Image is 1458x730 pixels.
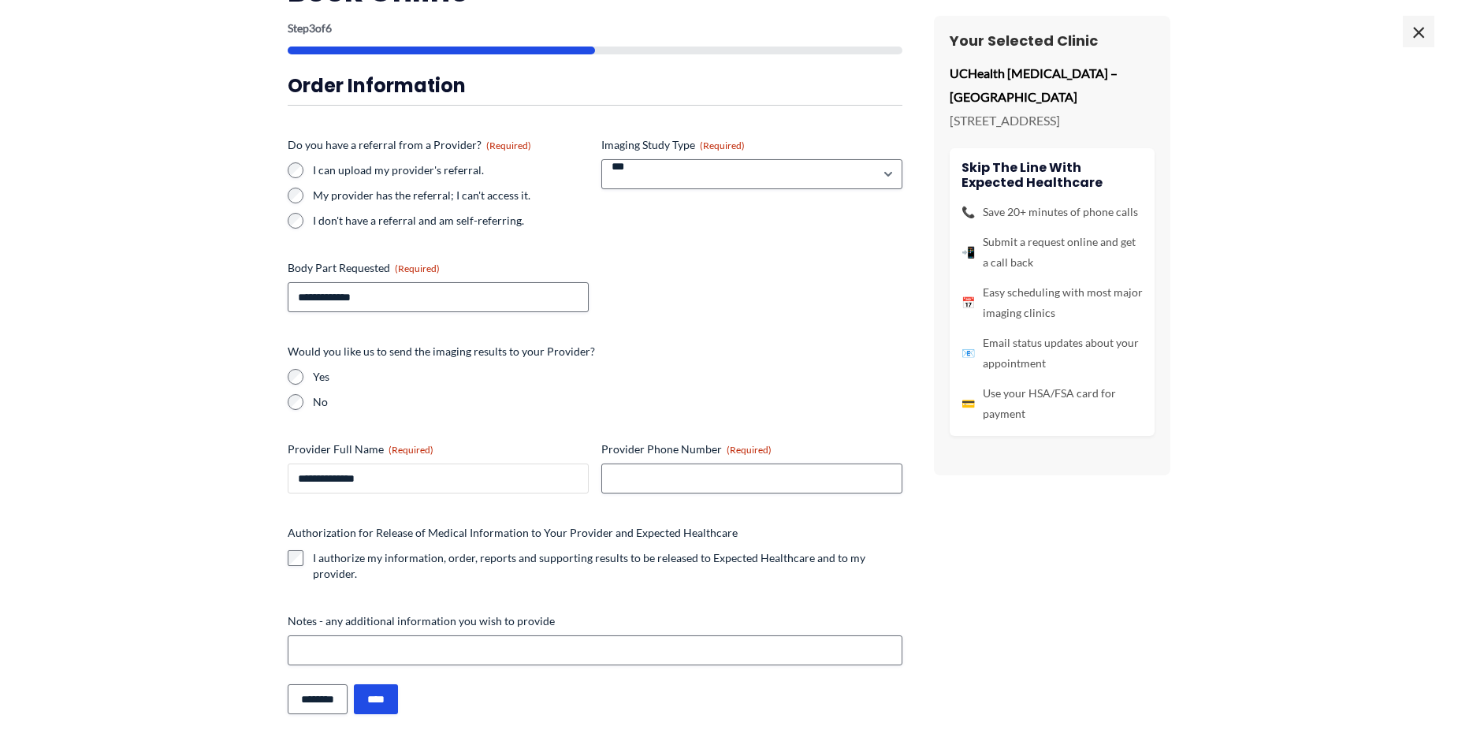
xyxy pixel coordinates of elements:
[961,202,1143,222] li: Save 20+ minutes of phone calls
[288,613,902,629] label: Notes - any additional information you wish to provide
[961,343,975,363] span: 📧
[313,213,589,229] label: I don't have a referral and am self-referring.
[288,441,589,457] label: Provider Full Name
[309,21,315,35] span: 3
[1403,16,1434,47] span: ×
[313,369,902,385] label: Yes
[395,263,440,274] span: (Required)
[288,137,531,153] legend: Do you have a referral from a Provider?
[486,140,531,151] span: (Required)
[288,23,902,34] p: Step of
[961,232,1143,273] li: Submit a request online and get a call back
[288,260,589,276] label: Body Part Requested
[325,21,332,35] span: 6
[961,333,1143,374] li: Email status updates about your appointment
[700,140,745,151] span: (Required)
[288,73,902,98] h3: Order Information
[950,61,1155,108] p: UCHealth [MEDICAL_DATA] – [GEOGRAPHIC_DATA]
[961,242,975,263] span: 📲
[727,444,772,456] span: (Required)
[288,344,595,359] legend: Would you like us to send the imaging results to your Provider?
[961,160,1143,190] h4: Skip the line with Expected Healthcare
[961,202,975,222] span: 📞
[389,444,433,456] span: (Required)
[313,394,902,410] label: No
[601,441,902,457] label: Provider Phone Number
[313,550,902,582] label: I authorize my information, order, reports and supporting results to be released to Expected Heal...
[313,162,589,178] label: I can upload my provider's referral.
[950,109,1155,132] p: [STREET_ADDRESS]
[961,292,975,313] span: 📅
[313,188,589,203] label: My provider has the referral; I can't access it.
[961,383,1143,424] li: Use your HSA/FSA card for payment
[961,282,1143,323] li: Easy scheduling with most major imaging clinics
[961,393,975,414] span: 💳
[288,525,738,541] legend: Authorization for Release of Medical Information to Your Provider and Expected Healthcare
[601,137,902,153] label: Imaging Study Type
[950,32,1155,50] h3: Your Selected Clinic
